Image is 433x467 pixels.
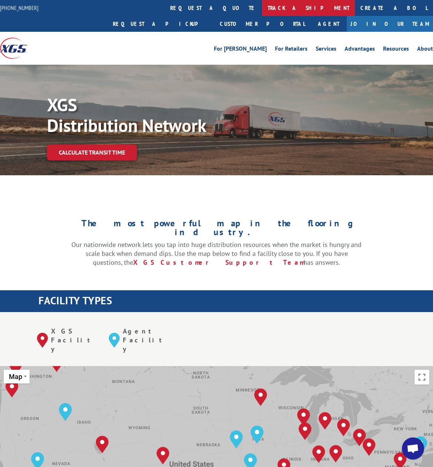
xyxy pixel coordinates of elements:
p: XGS Facility [51,327,98,353]
a: For [PERSON_NAME] [214,46,267,54]
div: Boise, ID [59,403,72,421]
a: Resources [383,46,409,54]
a: Agent [311,16,347,32]
div: Open chat [402,437,424,460]
div: Dayton, OH [329,445,342,463]
div: Chicago, IL [299,422,312,440]
div: Grand Rapids, MI [319,412,332,430]
a: Services [316,46,336,54]
div: Kent, WA [9,358,22,375]
div: Minneapolis, MN [254,388,267,406]
a: Advantages [345,46,375,54]
a: For Retailers [275,46,308,54]
span: Map [9,373,22,380]
div: Pittsburgh, PA [363,438,376,456]
a: Request a pickup [107,16,214,32]
h1: FACILITY TYPES [38,295,433,309]
p: XGS Distribution Network [47,94,269,136]
div: Omaha, NE [230,430,243,448]
a: Join Our Team [347,16,433,32]
div: Milwaukee, WI [297,408,310,426]
a: XGS Customer Support Team [133,258,303,267]
div: Indianapolis, IN [312,445,325,463]
div: Elizabeth, NJ [414,436,427,454]
p: Our nationwide network lets you tap into huge distribution resources when the market is hungry an... [71,240,362,267]
a: Calculate transit time [47,145,137,160]
h1: The most powerful map in the flooring industry. [71,219,362,240]
div: Des Moines, IA [251,426,264,443]
div: Salt Lake City, UT [96,436,109,453]
p: Agent Facility [123,327,169,353]
div: Spokane, WA [50,354,63,372]
a: Customer Portal [214,16,311,32]
div: Detroit, MI [337,419,350,436]
div: Denver, CO [157,447,169,464]
button: Change map style [4,370,30,383]
div: Cleveland, OH [353,429,366,446]
button: Toggle fullscreen view [414,370,429,385]
a: About [417,46,433,54]
div: Portland, OR [6,380,19,397]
